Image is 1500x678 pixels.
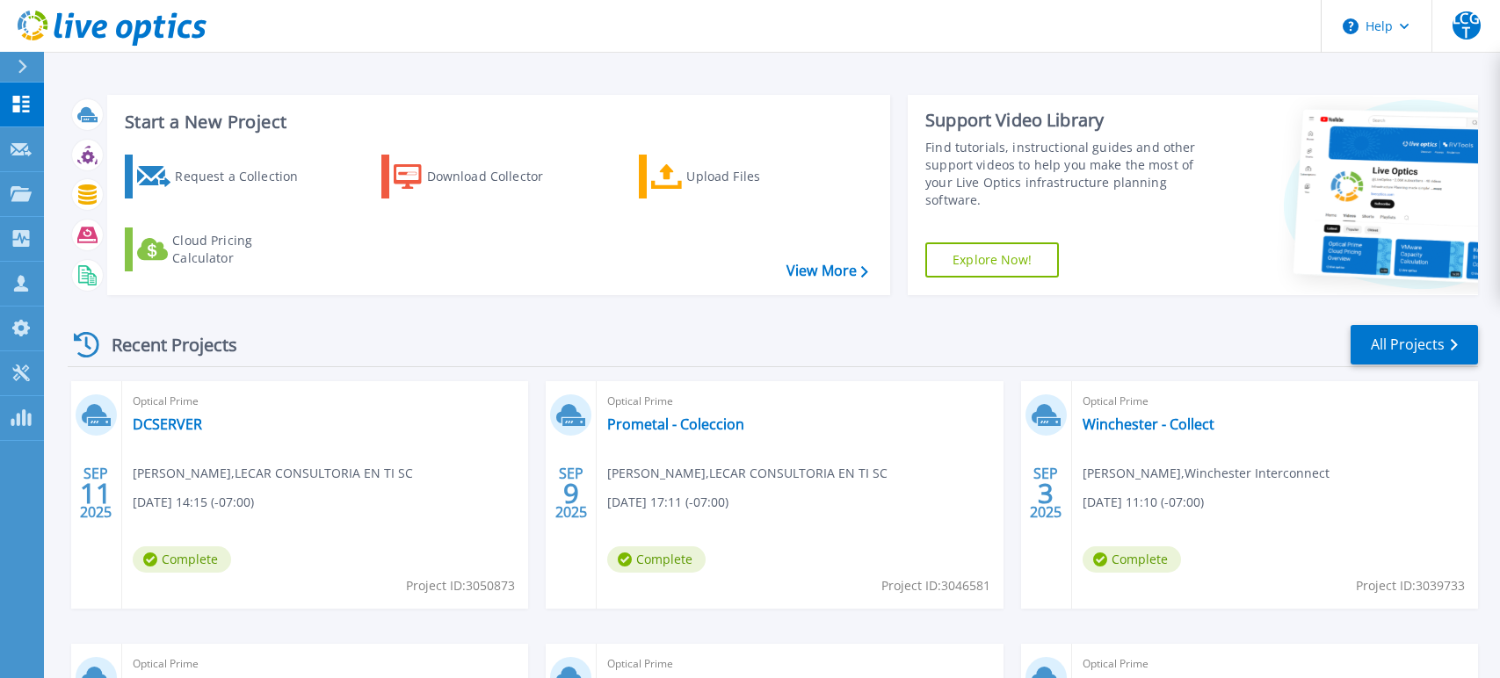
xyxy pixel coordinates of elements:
[125,112,867,132] h3: Start a New Project
[1029,461,1062,525] div: SEP 2025
[133,415,202,433] a: DCSERVER
[1083,392,1467,411] span: Optical Prime
[133,392,518,411] span: Optical Prime
[1038,486,1054,501] span: 3
[639,155,835,198] a: Upload Files
[607,464,888,483] span: [PERSON_NAME] , LECAR CONSULTORIA EN TI SC
[554,461,588,525] div: SEP 2025
[607,546,706,573] span: Complete
[133,464,413,483] span: [PERSON_NAME] , LECAR CONSULTORIA EN TI SC
[175,159,315,194] div: Request a Collection
[133,493,254,512] span: [DATE] 14:15 (-07:00)
[686,159,827,194] div: Upload Files
[79,461,112,525] div: SEP 2025
[607,654,992,674] span: Optical Prime
[607,493,728,512] span: [DATE] 17:11 (-07:00)
[786,263,868,279] a: View More
[881,576,990,595] span: Project ID: 3046581
[1453,11,1481,40] span: LCGT
[1083,464,1330,483] span: [PERSON_NAME] , Winchester Interconnect
[925,139,1214,209] div: Find tutorials, instructional guides and other support videos to help you make the most of your L...
[406,576,515,595] span: Project ID: 3050873
[563,486,579,501] span: 9
[1356,576,1465,595] span: Project ID: 3039733
[1083,493,1204,512] span: [DATE] 11:10 (-07:00)
[80,486,112,501] span: 11
[607,415,744,433] a: Prometal - Coleccion
[68,323,261,366] div: Recent Projects
[125,155,321,198] a: Request a Collection
[1083,546,1181,573] span: Complete
[125,227,321,271] a: Cloud Pricing Calculator
[427,159,568,194] div: Download Collector
[133,546,231,573] span: Complete
[172,232,313,267] div: Cloud Pricing Calculator
[1083,654,1467,674] span: Optical Prime
[1351,325,1478,364] a: All Projects
[133,654,518,674] span: Optical Prime
[925,242,1059,278] a: Explore Now!
[381,155,577,198] a: Download Collector
[925,109,1214,132] div: Support Video Library
[1083,415,1214,433] a: Winchester - Collect
[607,392,992,411] span: Optical Prime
